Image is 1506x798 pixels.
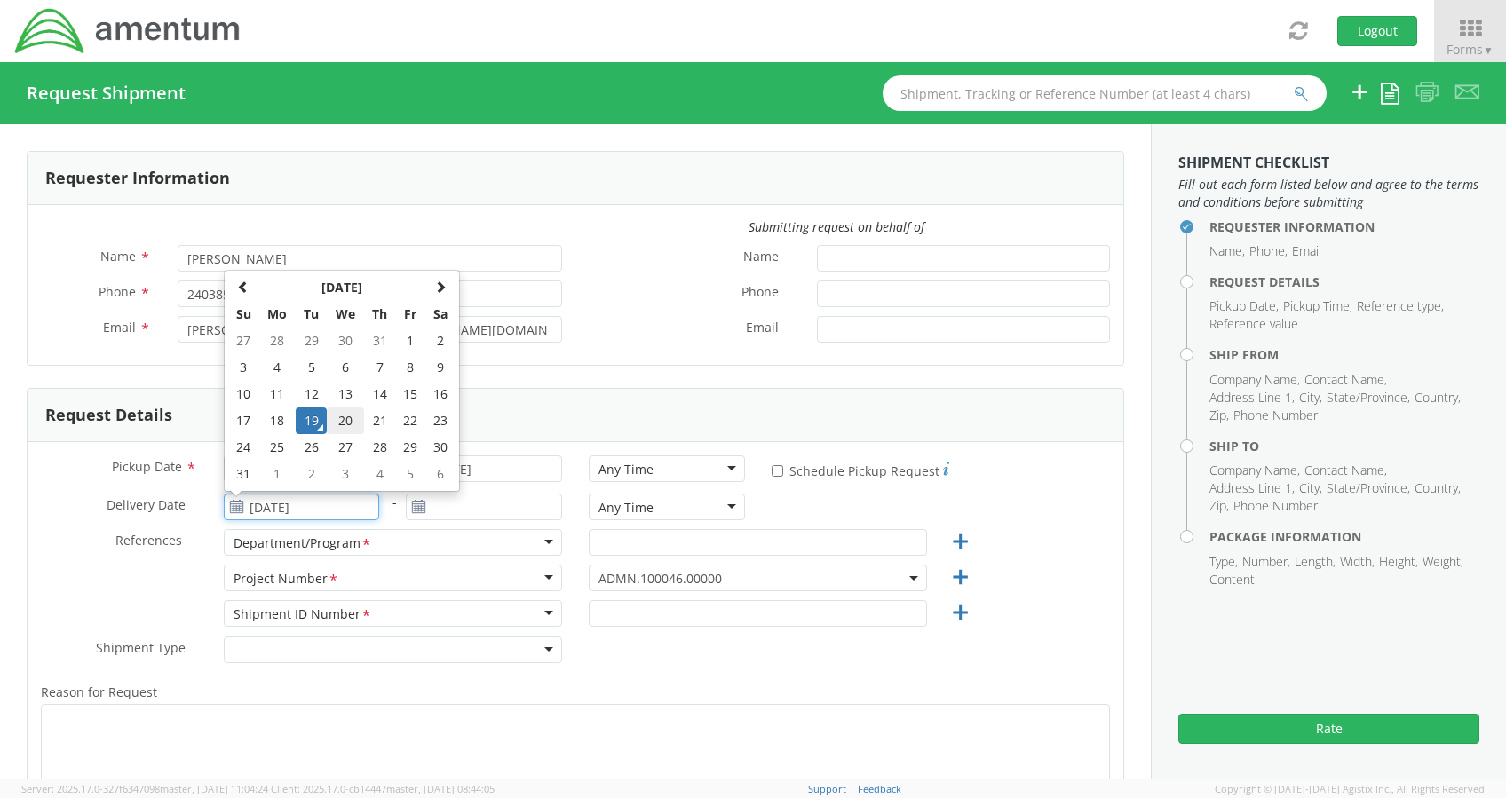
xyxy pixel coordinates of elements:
li: Company Name [1209,462,1300,479]
li: Phone Number [1233,497,1318,515]
td: 27 [228,328,259,354]
th: Fr [395,301,425,328]
input: Schedule Pickup Request [772,465,783,477]
td: 28 [364,434,395,461]
li: Zip [1209,497,1229,515]
h4: Requester Information [1209,220,1479,233]
span: Next Month [434,280,447,293]
td: 2 [425,328,456,354]
span: Shipment Type [96,639,186,660]
li: Reference type [1357,297,1444,315]
h3: Request Details [45,407,172,424]
span: Fill out each form listed below and agree to the terms and conditions before submitting [1178,176,1479,211]
span: master, [DATE] 11:04:24 [160,782,268,795]
li: Address Line 1 [1209,479,1295,497]
td: 4 [259,354,297,381]
li: State/Province [1327,479,1410,497]
li: Content [1209,571,1255,589]
td: 6 [327,354,364,381]
li: Zip [1209,407,1229,424]
span: Email [746,319,779,339]
h3: Requester Information [45,170,230,187]
td: 18 [259,407,297,434]
td: 1 [395,328,425,354]
h4: Request Shipment [27,83,186,103]
span: Delivery Date [107,496,186,517]
li: Pickup Date [1209,297,1279,315]
span: Forms [1447,41,1494,58]
li: Weight [1423,553,1463,571]
span: References [115,532,182,549]
td: 10 [228,381,259,407]
td: 1 [259,461,297,487]
td: 25 [259,434,297,461]
td: 5 [296,354,327,381]
span: Pickup Date [112,458,182,475]
div: Project Number [234,570,339,589]
h4: Ship From [1209,348,1479,361]
span: Name [100,248,136,265]
td: 4 [364,461,395,487]
td: 11 [259,381,297,407]
li: Length [1295,553,1336,571]
td: 30 [425,434,456,461]
li: Phone Number [1233,407,1318,424]
li: Country [1415,389,1461,407]
span: Server: 2025.17.0-327f6347098 [21,782,268,795]
a: Feedback [858,782,901,795]
th: Select Month [259,274,425,301]
span: Previous Month [237,280,250,293]
td: 26 [296,434,327,461]
td: 21 [364,407,395,434]
i: Submitting request on behalf of [749,218,924,235]
th: Tu [296,301,327,328]
div: Shipment ID Number [234,605,372,624]
td: 29 [395,434,425,461]
li: State/Province [1327,389,1410,407]
h4: Request Details [1209,275,1479,288]
td: 15 [395,381,425,407]
td: 22 [395,407,425,434]
li: Type [1209,553,1238,571]
div: Department/Program [234,534,372,553]
td: 31 [228,461,259,487]
td: 28 [259,328,297,354]
td: 19 [296,407,327,434]
th: Th [364,301,395,328]
span: Name [743,248,779,268]
li: City [1299,389,1322,407]
span: ▼ [1483,43,1494,58]
th: Mo [259,301,297,328]
span: Client: 2025.17.0-cb14447 [271,782,495,795]
li: Pickup Time [1283,297,1352,315]
span: master, [DATE] 08:44:05 [386,782,495,795]
li: Contact Name [1304,462,1387,479]
label: Schedule Pickup Request [772,459,949,480]
span: Email [103,319,136,336]
th: Su [228,301,259,328]
img: dyn-intl-logo-049831509241104b2a82.png [13,6,242,56]
td: 20 [327,407,364,434]
td: 31 [364,328,395,354]
td: 17 [228,407,259,434]
td: 24 [228,434,259,461]
span: Phone [99,283,136,300]
td: 3 [327,461,364,487]
td: 13 [327,381,364,407]
td: 5 [395,461,425,487]
td: 3 [228,354,259,381]
li: Email [1292,242,1321,260]
span: ADMN.100046.00000 [589,565,927,591]
h4: Package Information [1209,530,1479,543]
td: 29 [296,328,327,354]
li: Number [1242,553,1290,571]
div: Any Time [598,461,654,478]
td: 23 [425,407,456,434]
button: Rate [1178,714,1479,744]
td: 14 [364,381,395,407]
li: City [1299,479,1322,497]
li: Address Line 1 [1209,389,1295,407]
td: 2 [296,461,327,487]
td: 30 [327,328,364,354]
span: Copyright © [DATE]-[DATE] Agistix Inc., All Rights Reserved [1215,782,1485,796]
